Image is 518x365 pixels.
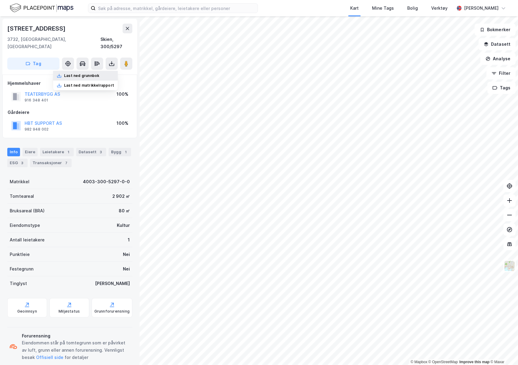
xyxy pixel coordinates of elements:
button: Datasett [479,38,516,50]
button: Filter [486,67,516,79]
div: Forurensning [22,332,130,340]
div: ESG [7,159,28,167]
div: Tomteareal [10,193,34,200]
div: Nei [123,265,130,273]
div: Hjemmelshaver [8,80,132,87]
div: Info [7,148,20,156]
button: Analyse [480,53,516,65]
div: Bygg [109,148,131,156]
div: Tinglyst [10,280,27,287]
div: 3 [98,149,104,155]
div: Eiere [22,148,38,156]
div: 916 348 401 [25,98,48,103]
div: Grunnforurensning [94,309,130,314]
div: 3732, [GEOGRAPHIC_DATA], [GEOGRAPHIC_DATA] [7,36,100,50]
div: [STREET_ADDRESS] [7,24,67,33]
div: Kultur [117,222,130,229]
iframe: Chat Widget [488,336,518,365]
div: Last ned grunnbok [64,73,99,78]
div: 1 [123,149,129,155]
a: Improve this map [459,360,489,364]
div: [PERSON_NAME] [464,5,499,12]
div: 7 [63,160,69,166]
div: Eiendommen står på tomtegrunn som er påvirket av luft, grunn eller annen forurensning. Vennligst ... [22,339,130,361]
div: 2 902 ㎡ [112,193,130,200]
div: Matrikkel [10,178,29,185]
div: Leietakere [40,148,74,156]
div: [PERSON_NAME] [95,280,130,287]
div: Bolig [407,5,418,12]
div: 1 [128,236,130,244]
div: Datasett [76,148,106,156]
img: Z [504,260,515,272]
div: 100% [117,91,128,98]
div: Miljøstatus [59,309,80,314]
div: Verktøy [431,5,448,12]
div: Kart [350,5,359,12]
button: Tag [7,58,59,70]
a: Mapbox [411,360,427,364]
div: 1 [65,149,71,155]
button: Bokmerker [475,24,516,36]
div: Skien, 300/5297 [100,36,132,50]
div: Festegrunn [10,265,33,273]
div: Mine Tags [372,5,394,12]
div: Nei [123,251,130,258]
img: logo.f888ab2527a4732fd821a326f86c7f29.svg [10,3,73,13]
div: 80 ㎡ [119,207,130,214]
a: OpenStreetMap [428,360,458,364]
input: Søk på adresse, matrikkel, gårdeiere, leietakere eller personer [96,4,258,13]
div: 982 948 002 [25,127,49,132]
div: Transaksjoner [30,159,72,167]
div: Punktleie [10,251,30,258]
div: Eiendomstype [10,222,40,229]
div: 100% [117,120,128,127]
div: Geoinnsyn [17,309,37,314]
div: Antall leietakere [10,236,45,244]
button: Tags [487,82,516,94]
div: Last ned matrikkelrapport [64,83,114,88]
div: 4003-300-5297-0-0 [83,178,130,185]
div: Gårdeiere [8,109,132,116]
div: Bruksareal (BRA) [10,207,45,214]
div: 3 [19,160,25,166]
